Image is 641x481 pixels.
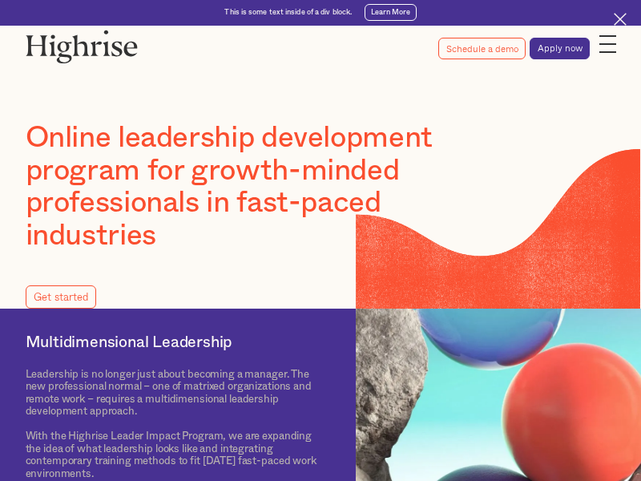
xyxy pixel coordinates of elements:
img: Cross icon [614,13,627,26]
a: Schedule a demo [438,38,526,59]
h2: Multidimensional Leadership [26,333,323,352]
h1: Online leadership development program for growth-minded professionals in fast-paced industries [26,122,480,252]
div: Leadership is no longer just about becoming a manager. The new professional normal – one of matri... [26,369,323,480]
img: Highrise logo [26,30,138,63]
div: This is some text inside of a div block. [224,8,352,18]
a: Get started [26,285,97,309]
a: Apply now [530,38,590,59]
a: Learn More [365,4,417,21]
